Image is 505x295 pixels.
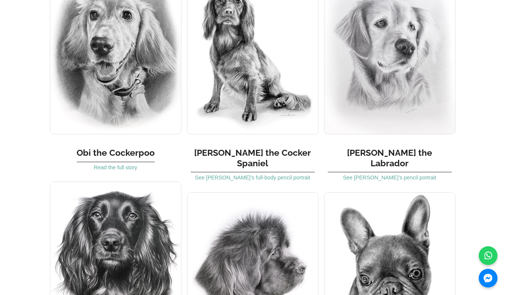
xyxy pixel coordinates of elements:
a: See [PERSON_NAME]’s full-body pencil portrait [195,175,310,181]
a: Messenger [479,269,497,287]
a: WhatsApp [479,246,497,265]
h3: [PERSON_NAME] the Labrador [328,140,452,172]
h3: [PERSON_NAME] the Cocker Spaniel [191,140,315,172]
h3: Obi the Cockerpoo [77,140,155,162]
a: See [PERSON_NAME]’s pencil portrait [343,175,436,181]
a: Read the full story [94,164,137,170]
